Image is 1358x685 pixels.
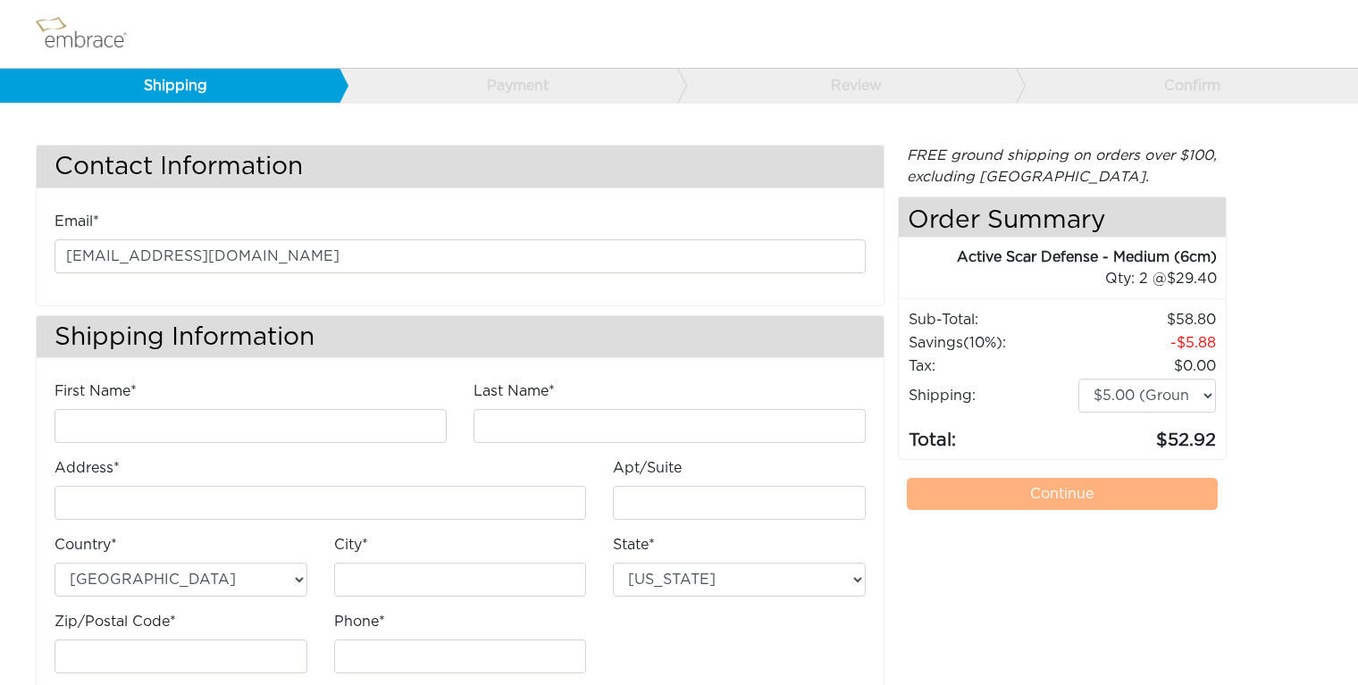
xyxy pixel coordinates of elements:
td: Shipping: [908,378,1077,414]
label: Phone* [334,611,385,632]
h3: Contact Information [37,146,884,188]
label: Address* [54,457,120,479]
a: Continue [907,478,1218,510]
h3: Shipping Information [37,316,884,358]
td: 52.92 [1077,414,1216,455]
span: (10%) [963,336,1002,350]
label: Zip/Postal Code* [54,611,176,632]
div: FREE ground shipping on orders over $100, excluding [GEOGRAPHIC_DATA]. [898,145,1227,188]
td: 5.88 [1077,331,1216,355]
a: Confirm [1016,69,1355,103]
img: logo.png [31,12,147,56]
a: Payment [339,69,678,103]
label: Last Name* [474,380,555,402]
label: Country* [54,534,117,556]
a: Review [677,69,1017,103]
label: City* [334,534,368,556]
div: Active Scar Defense - Medium (6cm) [899,246,1217,268]
td: 0.00 [1077,355,1216,378]
td: Total: [908,414,1077,455]
label: State* [613,534,655,556]
td: Tax: [908,355,1077,378]
div: 2 @ [921,268,1217,289]
span: 29.40 [1167,271,1217,286]
label: First Name* [54,380,137,402]
td: Sub-Total: [908,308,1077,331]
h4: Order Summary [899,197,1226,238]
td: Savings : [908,331,1077,355]
td: 58.80 [1077,308,1216,331]
label: Email* [54,211,99,232]
label: Apt/Suite [613,457,682,479]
